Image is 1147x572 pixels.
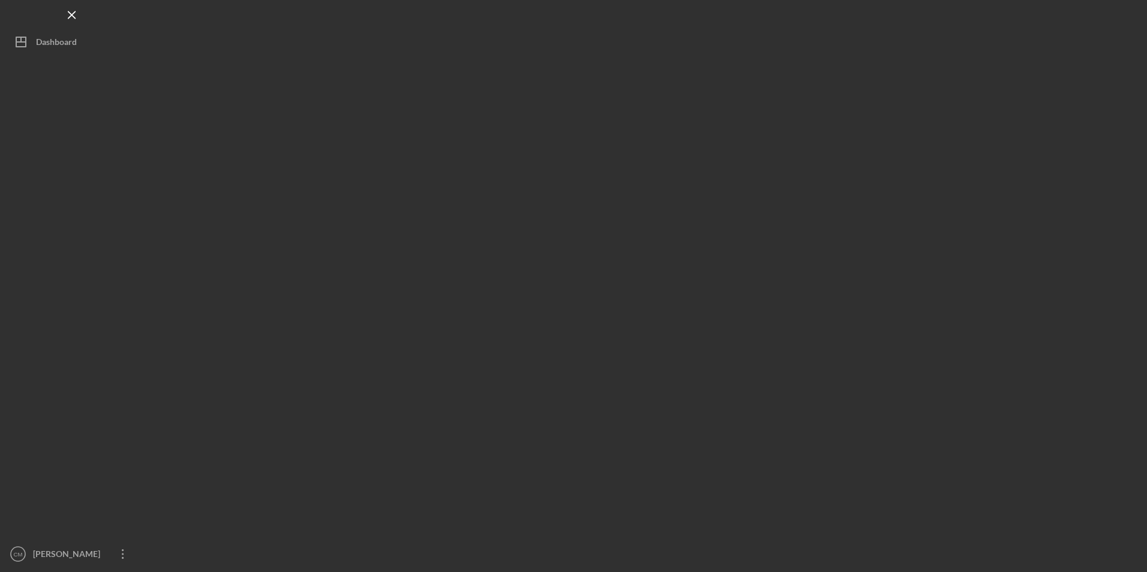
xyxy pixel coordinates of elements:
[6,30,138,54] button: Dashboard
[6,542,138,566] button: CM[PERSON_NAME]
[36,30,77,57] div: Dashboard
[30,542,108,569] div: [PERSON_NAME]
[14,551,23,558] text: CM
